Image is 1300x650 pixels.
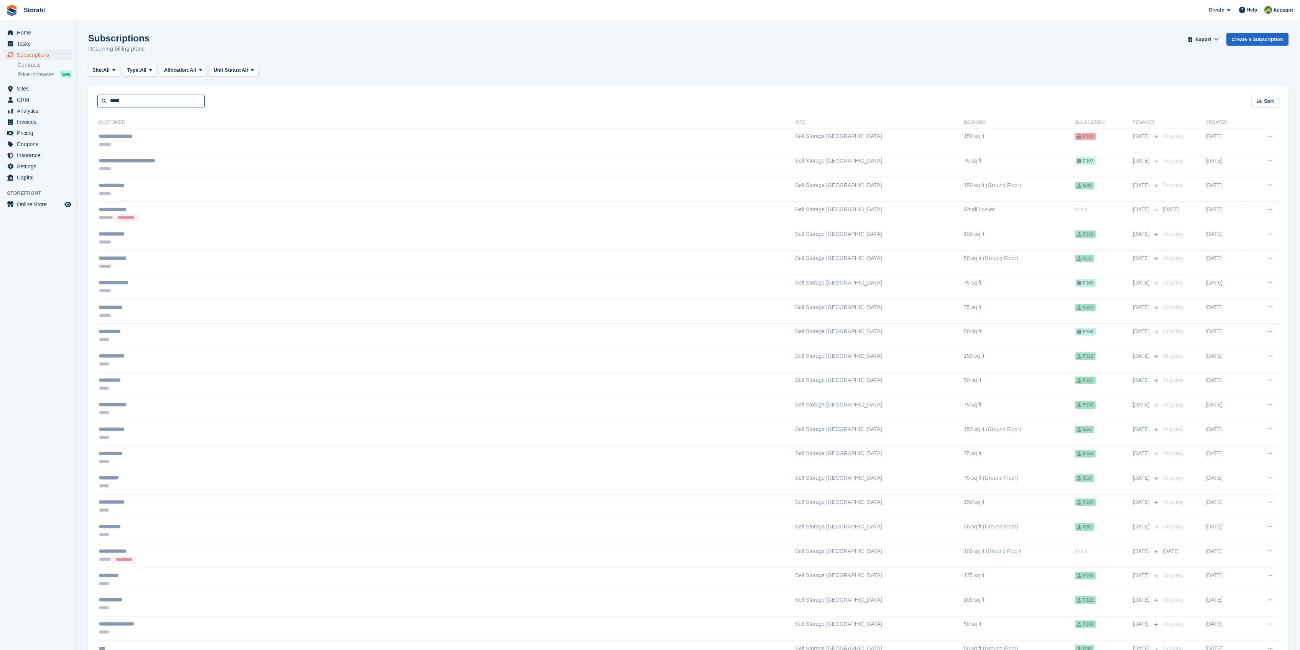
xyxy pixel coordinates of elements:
a: menu [4,94,72,105]
a: menu [4,139,72,150]
span: Help [1247,6,1257,14]
span: Capital [17,172,63,183]
a: menu [4,199,72,210]
img: Shurrelle Harrington [1264,6,1272,14]
span: Home [17,27,63,38]
a: Create a Subscription [1226,33,1288,46]
span: Pricing [17,128,63,138]
a: menu [4,117,72,127]
span: Coupons [17,139,63,150]
span: CRM [17,94,63,105]
span: Account [1273,7,1293,14]
a: menu [4,172,72,183]
span: Storefront [7,189,76,197]
span: Analytics [17,105,63,116]
span: Settings [17,161,63,172]
a: menu [4,161,72,172]
img: stora-icon-8386f47178a22dfd0bd8f6a31ec36ba5ce8667c1dd55bd0f319d3a0aa187defe.svg [6,5,18,16]
a: menu [4,27,72,38]
span: Create [1209,6,1224,14]
span: Invoices [17,117,63,127]
a: menu [4,128,72,138]
a: Price increases NEW [18,70,72,79]
button: Export [1187,33,1220,46]
a: menu [4,83,72,94]
span: Insurance [17,150,63,161]
a: Preview store [63,200,72,209]
a: Contracts [18,61,72,69]
h1: Subscriptions [88,33,150,43]
span: Price increases [18,71,54,78]
a: menu [4,49,72,60]
div: NEW [60,71,72,78]
span: Sites [17,83,63,94]
a: Storabl [21,4,48,16]
span: Subscriptions [17,49,63,60]
p: Recurring billing plans [88,44,150,53]
span: Tasks [17,38,63,49]
a: menu [4,105,72,116]
span: Online Store [17,199,63,210]
a: menu [4,150,72,161]
span: Export [1195,36,1211,43]
a: menu [4,38,72,49]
